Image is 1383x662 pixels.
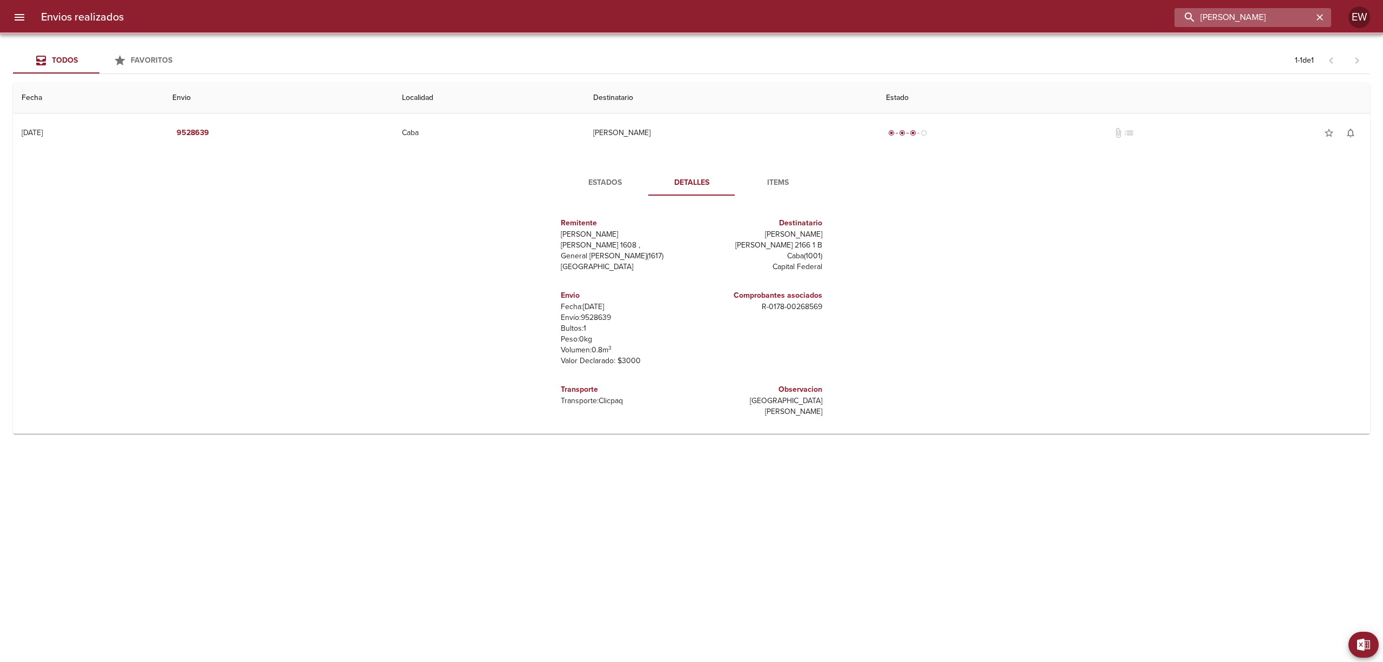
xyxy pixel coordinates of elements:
[22,128,43,137] div: [DATE]
[899,130,905,136] span: radio_button_checked
[696,302,822,312] p: R - 0178 - 00268569
[585,113,877,152] td: [PERSON_NAME]
[177,126,209,140] em: 9528639
[886,128,929,138] div: En viaje
[1124,128,1134,138] span: No tiene pedido asociado
[1318,122,1340,144] button: Agregar a favoritos
[696,262,822,272] p: Capital Federal
[562,170,821,196] div: Tabs detalle de guia
[561,290,687,302] h6: Envio
[696,229,822,240] p: [PERSON_NAME]
[1348,6,1370,28] div: Abrir información de usuario
[585,83,877,113] th: Destinatario
[561,334,687,345] p: Peso: 0 kg
[1348,632,1379,658] button: Exportar Excel
[164,83,393,113] th: Envio
[741,176,815,190] span: Items
[561,323,687,334] p: Bultos: 1
[1324,128,1334,138] span: star_border
[921,130,927,136] span: radio_button_unchecked
[1340,122,1361,144] button: Activar notificaciones
[6,4,32,30] button: menu
[696,384,822,396] h6: Observacion
[561,312,687,323] p: Envío: 9528639
[561,384,687,396] h6: Transporte
[13,83,164,113] th: Fecha
[13,83,1370,434] table: Tabla de envíos del cliente
[888,130,895,136] span: radio_button_checked
[696,251,822,262] p: Caba ( 1001 )
[561,396,687,406] p: Transporte: Clicpaq
[561,262,687,272] p: [GEOGRAPHIC_DATA]
[608,344,612,351] sup: 3
[131,56,172,65] span: Favoritos
[561,251,687,262] p: General [PERSON_NAME] ( 1617 )
[1348,6,1370,28] div: EW
[561,217,687,229] h6: Remitente
[877,83,1370,113] th: Estado
[696,217,822,229] h6: Destinatario
[1174,8,1313,27] input: buscar
[561,345,687,356] p: Volumen: 0.8 m
[910,130,916,136] span: radio_button_checked
[1318,55,1344,65] span: Pagina anterior
[696,290,822,302] h6: Comprobantes asociados
[561,302,687,312] p: Fecha: [DATE]
[561,356,687,366] p: Valor Declarado: $ 3000
[1345,128,1356,138] span: notifications_none
[696,396,822,417] p: [GEOGRAPHIC_DATA][PERSON_NAME]
[696,240,822,251] p: [PERSON_NAME] 2166 1 B
[568,176,642,190] span: Estados
[655,176,728,190] span: Detalles
[41,9,124,26] h6: Envios realizados
[561,240,687,251] p: [PERSON_NAME] 1608 ,
[561,229,687,240] p: [PERSON_NAME]
[52,56,78,65] span: Todos
[13,48,186,73] div: Tabs Envios
[1295,55,1314,66] p: 1 - 1 de 1
[393,83,585,113] th: Localidad
[1113,128,1124,138] span: No tiene documentos adjuntos
[172,123,213,143] button: 9528639
[393,113,585,152] td: Caba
